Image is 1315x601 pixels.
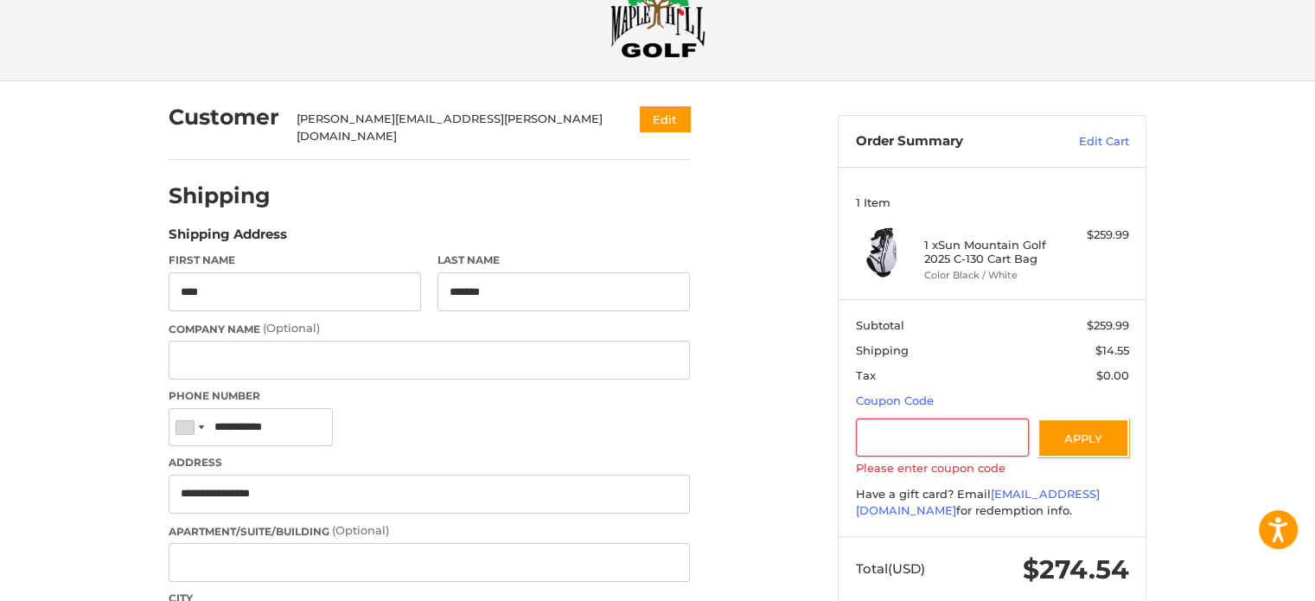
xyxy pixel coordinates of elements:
small: (Optional) [332,523,389,537]
div: [PERSON_NAME][EMAIL_ADDRESS][PERSON_NAME][DOMAIN_NAME] [297,111,607,144]
label: First Name [169,253,421,268]
button: Edit [640,106,690,131]
legend: Shipping Address [169,225,287,253]
span: $14.55 [1095,343,1129,357]
div: $259.99 [1061,227,1129,244]
input: Gift Certificate or Coupon Code [856,419,1030,457]
li: Color Black / White [924,268,1056,283]
label: Address [169,455,690,470]
span: Shipping [856,343,909,357]
h4: 1 x Sun Mountain Golf 2025 C-130 Cart Bag [924,238,1056,266]
span: $274.54 [1023,553,1129,585]
label: Last Name [437,253,690,268]
span: Total (USD) [856,560,925,577]
span: Subtotal [856,318,904,332]
h2: Shipping [169,182,271,209]
a: Coupon Code [856,393,934,407]
label: Apartment/Suite/Building [169,522,690,540]
button: Apply [1037,419,1129,457]
span: $0.00 [1096,368,1129,382]
h2: Customer [169,104,279,131]
a: Edit Cart [1042,133,1129,150]
label: Phone Number [169,388,690,404]
small: (Optional) [263,321,320,335]
span: $259.99 [1087,318,1129,332]
label: Company Name [169,320,690,337]
span: Tax [856,368,876,382]
h3: 1 Item [856,195,1129,209]
h3: Order Summary [856,133,1042,150]
label: Please enter coupon code [856,461,1129,475]
div: Have a gift card? Email for redemption info. [856,486,1129,520]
